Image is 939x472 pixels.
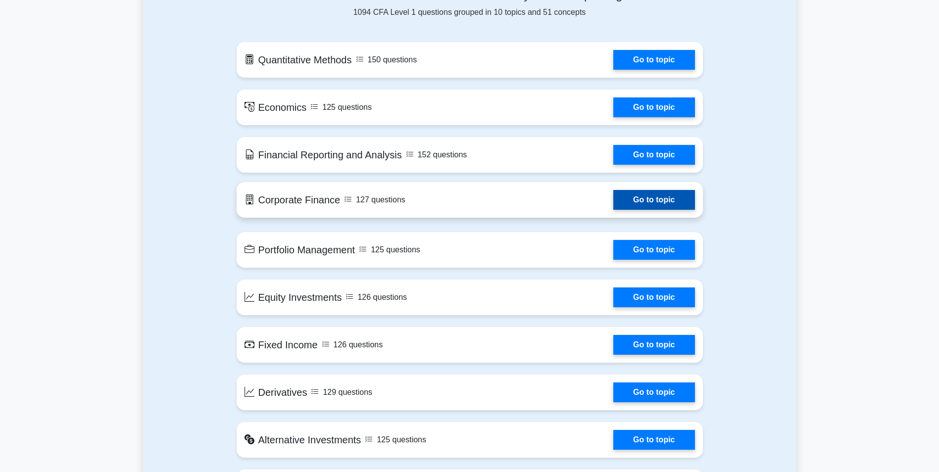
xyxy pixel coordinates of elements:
[613,335,694,355] a: Go to topic
[613,430,694,450] a: Go to topic
[613,190,694,210] a: Go to topic
[613,50,694,70] a: Go to topic
[613,240,694,260] a: Go to topic
[613,382,694,402] a: Go to topic
[613,287,694,307] a: Go to topic
[613,97,694,117] a: Go to topic
[613,145,694,165] a: Go to topic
